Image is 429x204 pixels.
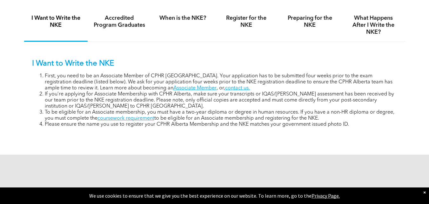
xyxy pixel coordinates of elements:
[45,109,397,122] li: To be eligible for an Associate membership, you must have a two-year diploma or degree in human r...
[45,122,397,128] li: Please ensure the name you use to register your CPHR Alberta Membership and the NKE matches your ...
[173,86,217,91] a: Associate Member
[97,116,154,121] a: coursework requirement
[347,15,399,36] h4: What Happens After I Write the NKE?
[423,189,426,195] div: Dismiss notification
[45,73,397,91] li: First, you need to be an Associate Member of CPHR [GEOGRAPHIC_DATA]. Your application has to be s...
[45,91,397,109] li: If you’re applying for Associate Membership with CPHR Alberta, make sure your transcripts or IQAS...
[157,15,209,22] h4: When is the NKE?
[220,15,272,29] h4: Register for the NKE
[32,59,397,68] p: I Want to Write the NKE
[284,15,336,29] h4: Preparing for the NKE
[30,15,82,29] h4: I Want to Write the NKE
[312,193,340,199] a: Privacy Page.
[93,15,145,29] h4: Accredited Program Graduates
[225,86,250,91] a: contact us.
